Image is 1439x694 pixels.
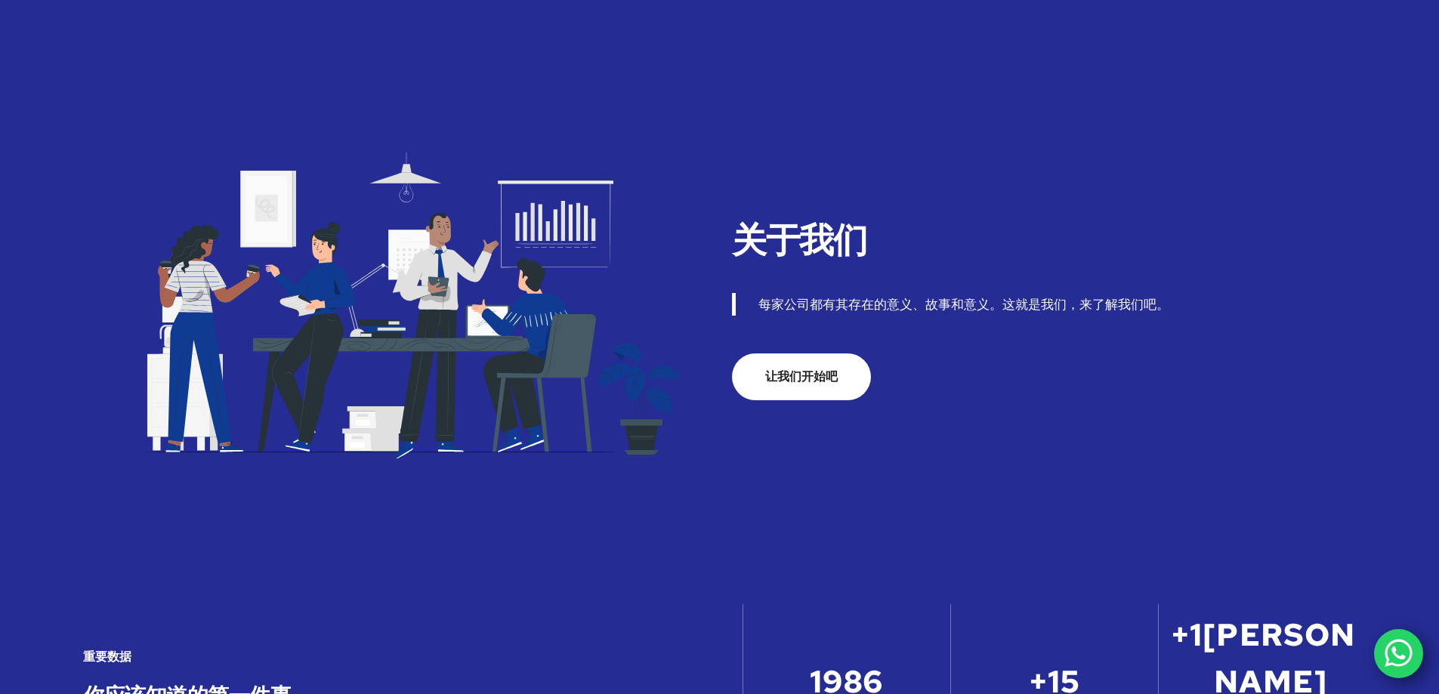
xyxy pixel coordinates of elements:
[1374,629,1424,679] a: WhatsApp
[758,297,1169,312] font: 每家公司都有其存在的意义、故事和意义。这就是我们，来了解我们吧。
[732,353,871,400] a: 让我们开始吧
[83,649,131,664] font: 重要数据
[765,369,838,384] font: 让我们开始吧
[732,219,866,261] font: 关于我们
